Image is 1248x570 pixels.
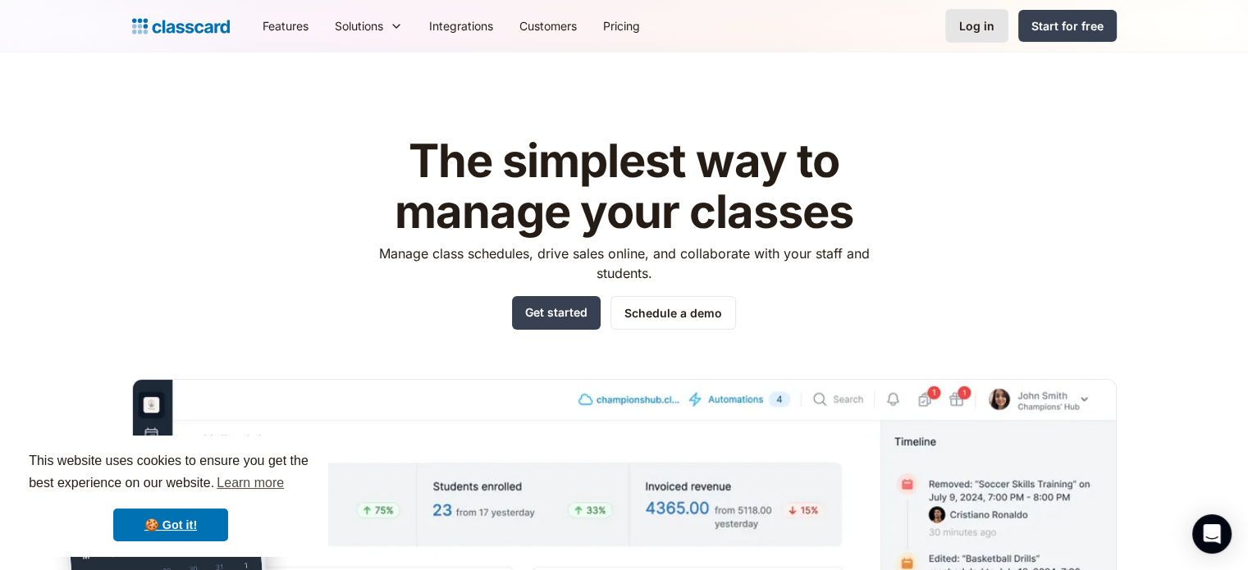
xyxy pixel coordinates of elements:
[13,435,328,557] div: cookieconsent
[113,508,228,541] a: dismiss cookie message
[959,17,994,34] div: Log in
[610,296,736,330] a: Schedule a demo
[1192,514,1232,554] div: Open Intercom Messenger
[335,17,383,34] div: Solutions
[590,7,653,44] a: Pricing
[1018,10,1117,42] a: Start for free
[945,9,1008,43] a: Log in
[363,244,885,283] p: Manage class schedules, drive sales online, and collaborate with your staff and students.
[249,7,322,44] a: Features
[416,7,506,44] a: Integrations
[506,7,590,44] a: Customers
[322,7,416,44] div: Solutions
[363,136,885,237] h1: The simplest way to manage your classes
[214,471,286,495] a: learn more about cookies
[132,15,230,38] a: home
[29,451,313,495] span: This website uses cookies to ensure you get the best experience on our website.
[512,296,601,330] a: Get started
[1031,17,1104,34] div: Start for free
